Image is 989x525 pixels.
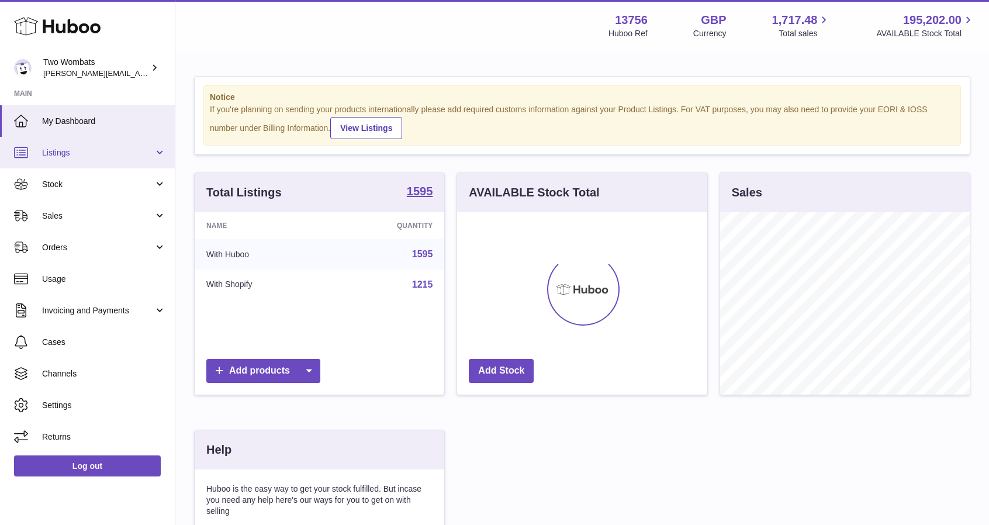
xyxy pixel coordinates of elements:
a: 1595 [407,185,433,199]
strong: 1595 [407,185,433,197]
strong: Notice [210,92,955,103]
div: Huboo Ref [608,28,648,39]
span: Invoicing and Payments [42,305,154,316]
strong: 13756 [615,12,648,28]
th: Name [195,212,329,239]
a: 1215 [412,279,433,289]
a: View Listings [330,117,402,139]
span: 1,717.48 [772,12,818,28]
p: Huboo is the easy way to get your stock fulfilled. But incase you need any help here's our ways f... [206,483,433,517]
h3: Help [206,442,231,458]
a: 1595 [412,249,433,259]
span: Orders [42,242,154,253]
span: [PERSON_NAME][EMAIL_ADDRESS][PERSON_NAME][DOMAIN_NAME] [43,68,297,78]
a: Log out [14,455,161,476]
div: If you're planning on sending your products internationally please add required customs informati... [210,104,955,139]
span: Channels [42,368,166,379]
td: With Huboo [195,239,329,270]
a: Add Stock [469,359,534,383]
span: Usage [42,274,166,285]
strong: GBP [701,12,726,28]
span: Total sales [779,28,831,39]
a: 195,202.00 AVAILABLE Stock Total [876,12,975,39]
span: 195,202.00 [903,12,962,28]
span: Sales [42,210,154,222]
span: Cases [42,337,166,348]
h3: Sales [732,185,762,201]
span: Returns [42,431,166,443]
a: 1,717.48 Total sales [772,12,831,39]
td: With Shopify [195,270,329,300]
a: Add products [206,359,320,383]
span: My Dashboard [42,116,166,127]
img: adam.randall@twowombats.com [14,59,32,77]
h3: Total Listings [206,185,282,201]
span: Settings [42,400,166,411]
th: Quantity [329,212,444,239]
h3: AVAILABLE Stock Total [469,185,599,201]
span: Listings [42,147,154,158]
div: Currency [693,28,727,39]
span: Stock [42,179,154,190]
div: Two Wombats [43,57,148,79]
span: AVAILABLE Stock Total [876,28,975,39]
